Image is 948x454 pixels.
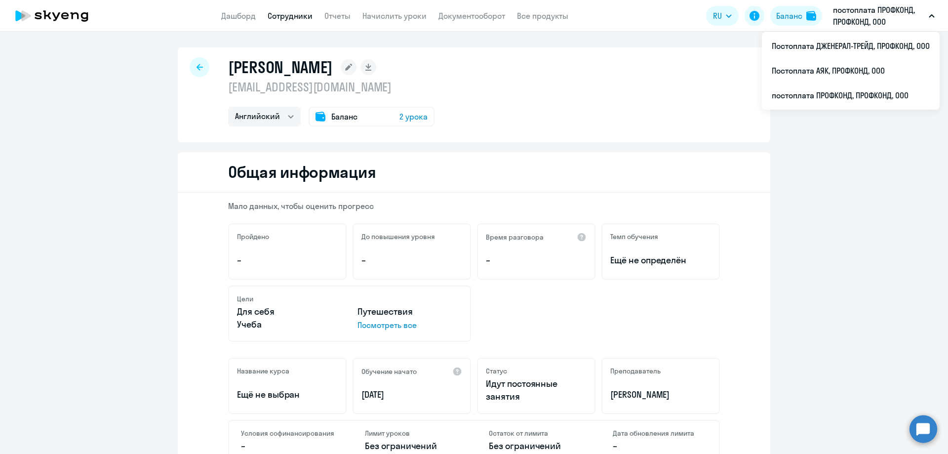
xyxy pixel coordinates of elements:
p: постоплата ПРОФКОНД, ПРОФКОНД, ООО [833,4,925,28]
span: Баланс [331,111,357,123]
h4: Остаток от лимита [489,429,583,438]
button: RU [706,6,739,26]
p: [EMAIL_ADDRESS][DOMAIN_NAME] [228,79,434,95]
p: Без ограничений [489,440,583,453]
a: Отчеты [324,11,351,21]
h5: Преподаватель [610,367,661,375]
h4: Условия софинансирования [241,429,335,438]
h1: [PERSON_NAME] [228,57,333,77]
p: [PERSON_NAME] [610,388,711,401]
button: постоплата ПРОФКОНД, ПРОФКОНД, ООО [828,4,940,28]
h4: Лимит уроков [365,429,459,438]
span: RU [713,10,722,22]
h5: Время разговора [486,233,544,242]
p: Без ограничений [365,440,459,453]
h5: Обучение начато [361,367,417,376]
h5: Название курса [237,367,289,375]
img: balance [806,11,816,21]
p: Для себя [237,305,342,318]
h5: Темп обучения [610,232,658,241]
p: – [237,254,338,267]
h4: Дата обновления лимита [613,429,707,438]
p: – [613,440,707,453]
p: Учеба [237,318,342,331]
p: Идут постоянные занятия [486,377,587,403]
p: – [361,254,462,267]
p: – [241,440,335,453]
p: Мало данных, чтобы оценить прогресс [228,201,720,211]
p: [DATE] [361,388,462,401]
p: Посмотреть все [357,319,462,331]
a: Сотрудники [268,11,313,21]
span: Ещё не определён [610,254,711,267]
ul: RU [762,32,940,110]
h5: Пройдено [237,232,269,241]
p: – [486,254,587,267]
h2: Общая информация [228,162,376,182]
p: Путешествия [357,305,462,318]
a: Документооборот [438,11,505,21]
h5: Статус [486,367,507,375]
a: Начислить уроки [362,11,427,21]
button: Балансbalance [770,6,822,26]
h5: До повышения уровня [361,232,435,241]
div: Баланс [776,10,802,22]
h5: Цели [237,294,253,303]
p: Ещё не выбран [237,388,338,401]
span: 2 урока [399,111,428,123]
a: Все продукты [517,11,568,21]
a: Дашборд [221,11,256,21]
